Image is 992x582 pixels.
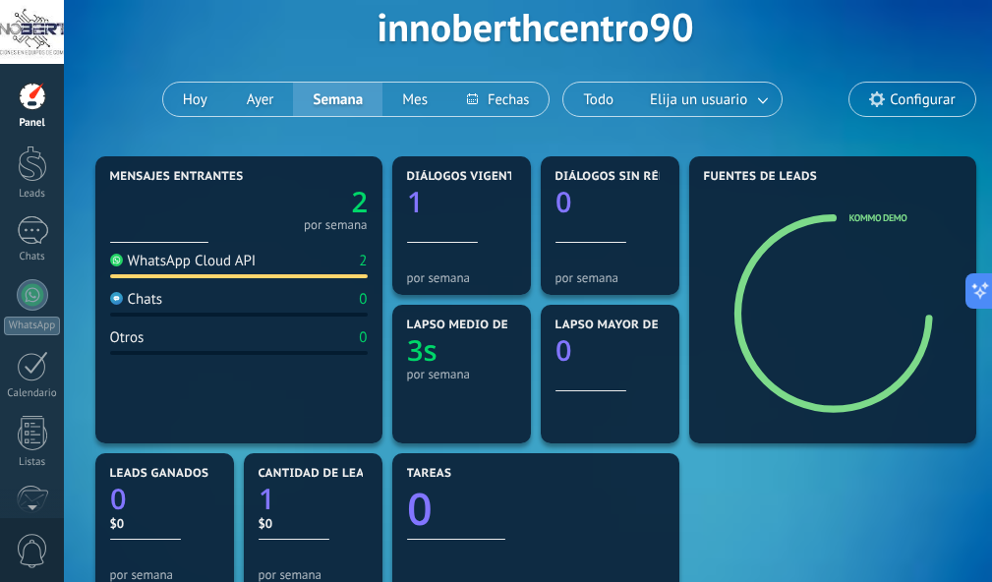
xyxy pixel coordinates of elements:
[110,515,219,532] div: $0
[407,170,530,184] span: Diálogos vigentes
[110,480,127,518] text: 0
[359,252,367,270] div: 2
[555,183,572,221] text: 0
[555,170,694,184] span: Diálogos sin réplica
[163,83,227,116] button: Hoy
[110,254,123,266] img: WhatsApp Cloud API
[633,83,782,116] button: Elija un usuario
[351,183,368,221] text: 2
[110,480,219,518] a: 0
[239,183,368,221] a: 2
[110,290,163,309] div: Chats
[4,117,61,130] div: Panel
[407,479,433,539] text: 0
[407,270,516,285] div: por semana
[382,83,447,116] button: Mes
[259,515,368,532] div: $0
[407,183,424,221] text: 1
[4,251,61,263] div: Chats
[704,170,818,184] span: Fuentes de leads
[227,83,294,116] button: Ayer
[304,220,368,230] div: por semana
[407,319,562,332] span: Lapso medio de réplica
[110,567,219,582] div: por semana
[293,83,382,116] button: Semana
[359,290,367,309] div: 0
[407,479,665,539] a: 0
[110,292,123,305] img: Chats
[359,328,367,347] div: 0
[447,83,549,116] button: Fechas
[110,170,244,184] span: Mensajes entrantes
[563,83,633,116] button: Todo
[4,387,61,400] div: Calendario
[555,331,572,370] text: 0
[4,317,60,335] div: WhatsApp
[110,252,257,270] div: WhatsApp Cloud API
[646,87,751,113] span: Elija un usuario
[555,270,665,285] div: por semana
[259,480,275,518] text: 1
[407,467,452,481] span: Tareas
[848,211,906,224] a: Kommo Demo
[555,319,712,332] span: Lapso mayor de réplica
[259,480,368,518] a: 1
[407,367,516,381] div: por semana
[259,567,368,582] div: por semana
[259,467,435,481] span: Cantidad de leads activos
[407,331,438,370] text: 3s
[4,456,61,469] div: Listas
[890,91,955,108] span: Configurar
[110,467,209,481] span: Leads ganados
[4,188,61,201] div: Leads
[110,328,145,347] div: Otros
